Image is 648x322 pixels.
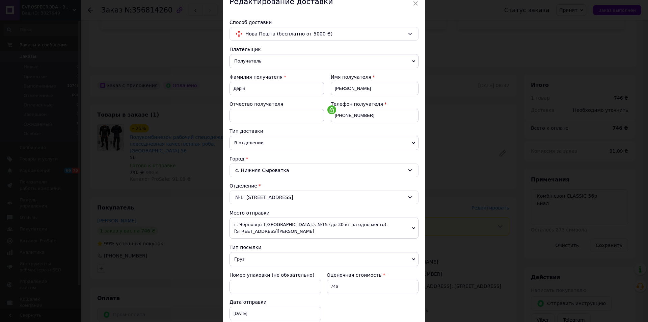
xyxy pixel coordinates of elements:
[230,136,418,150] span: В отделении
[230,47,261,52] span: Плательщик
[230,245,261,250] span: Тип посылки
[331,74,371,80] span: Имя получателя
[230,252,418,266] span: Груз
[230,182,418,189] div: Отделение
[245,30,405,38] span: Нова Пошта (бесплатно от 5000 ₴)
[230,164,418,177] div: с. Нижняя Сыроватка
[230,74,282,80] span: Фамилия получателя
[230,19,418,26] div: Способ доставки
[230,210,270,216] span: Место отправки
[230,128,263,134] span: Тип доставки
[230,155,418,162] div: Город
[331,101,383,107] span: Телефон получателя
[331,109,418,122] input: +380
[230,101,283,107] span: Отчество получателя
[327,272,418,278] div: Оценочная стоимость
[230,191,418,204] div: №1: [STREET_ADDRESS]
[230,272,321,278] div: Номер упаковки (не обязательно)
[230,218,418,239] span: г. Черновцы ([GEOGRAPHIC_DATA].): №15 (до 30 кг на одно место): [STREET_ADDRESS][PERSON_NAME]
[230,299,321,305] div: Дата отправки
[230,54,418,68] span: Получатель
